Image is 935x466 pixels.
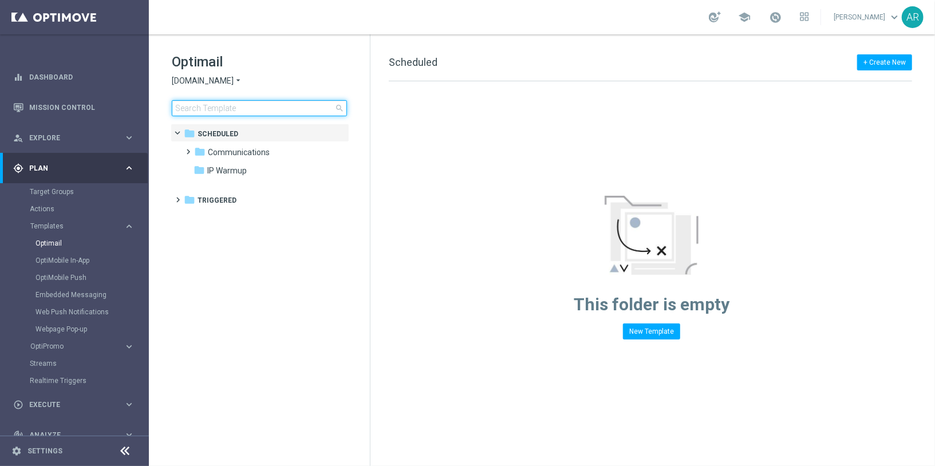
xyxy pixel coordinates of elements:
div: Dashboard [13,62,135,92]
button: OptiPromo keyboard_arrow_right [30,342,135,351]
i: folder [184,128,195,139]
a: OptiMobile Push [35,273,119,282]
i: person_search [13,133,23,143]
div: Webpage Pop-up [35,321,148,338]
a: Settings [27,448,62,455]
div: OptiMobile Push [35,269,148,286]
i: play_circle_outline [13,400,23,410]
div: OptiMobile In-App [35,252,148,269]
button: person_search Explore keyboard_arrow_right [13,133,135,143]
span: Templates [30,223,112,230]
span: Scheduled [389,56,437,68]
i: folder [194,146,206,157]
i: folder [194,164,205,176]
div: Analyze [13,430,124,440]
a: Mission Control [29,92,135,123]
i: settings [11,446,22,456]
div: AR [902,6,924,28]
span: keyboard_arrow_down [888,11,901,23]
button: [DOMAIN_NAME] arrow_drop_down [172,76,243,86]
div: Optimail [35,235,148,252]
i: keyboard_arrow_right [124,221,135,232]
span: Scheduled [198,129,238,139]
a: Dashboard [29,62,135,92]
span: Plan [29,165,124,172]
div: Streams [30,355,148,372]
div: Actions [30,200,148,218]
div: Execute [13,400,124,410]
span: school [738,11,751,23]
div: Explore [13,133,124,143]
span: OptiPromo [30,343,112,350]
div: Plan [13,163,124,173]
div: Embedded Messaging [35,286,148,303]
a: [PERSON_NAME]keyboard_arrow_down [833,9,902,26]
span: Communications [208,147,270,157]
i: keyboard_arrow_right [124,429,135,440]
a: Web Push Notifications [35,307,119,317]
i: equalizer [13,72,23,82]
span: Analyze [29,432,124,439]
input: Search Template [172,100,347,116]
i: arrow_drop_down [234,76,243,86]
a: Streams [30,359,119,368]
button: Mission Control [13,103,135,112]
a: Embedded Messaging [35,290,119,299]
span: IP Warmup [207,165,247,176]
h1: Optimail [172,53,347,71]
span: Explore [29,135,124,141]
a: Actions [30,204,119,214]
div: Realtime Triggers [30,372,148,389]
i: track_changes [13,430,23,440]
div: Target Groups [30,183,148,200]
div: Templates [30,223,124,230]
i: keyboard_arrow_right [124,399,135,410]
i: gps_fixed [13,163,23,173]
i: keyboard_arrow_right [124,132,135,143]
button: play_circle_outline Execute keyboard_arrow_right [13,400,135,409]
button: track_changes Analyze keyboard_arrow_right [13,431,135,440]
a: Optimail [35,239,119,248]
div: Mission Control [13,92,135,123]
span: Triggered [198,195,236,206]
button: Templates keyboard_arrow_right [30,222,135,231]
i: keyboard_arrow_right [124,341,135,352]
span: search [335,104,344,113]
div: Web Push Notifications [35,303,148,321]
a: Realtime Triggers [30,376,119,385]
img: emptyStateManageTemplates.jpg [605,196,699,275]
span: Execute [29,401,124,408]
i: folder [184,194,195,206]
a: Webpage Pop-up [35,325,119,334]
div: Templates [30,218,148,338]
div: OptiPromo [30,338,148,355]
span: [DOMAIN_NAME] [172,76,234,86]
div: OptiPromo [30,343,124,350]
button: New Template [623,323,680,339]
span: This folder is empty [574,294,729,314]
i: keyboard_arrow_right [124,163,135,173]
a: OptiMobile In-App [35,256,119,265]
button: + Create New [857,54,912,70]
a: Target Groups [30,187,119,196]
button: equalizer Dashboard [13,73,135,82]
button: gps_fixed Plan keyboard_arrow_right [13,164,135,173]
